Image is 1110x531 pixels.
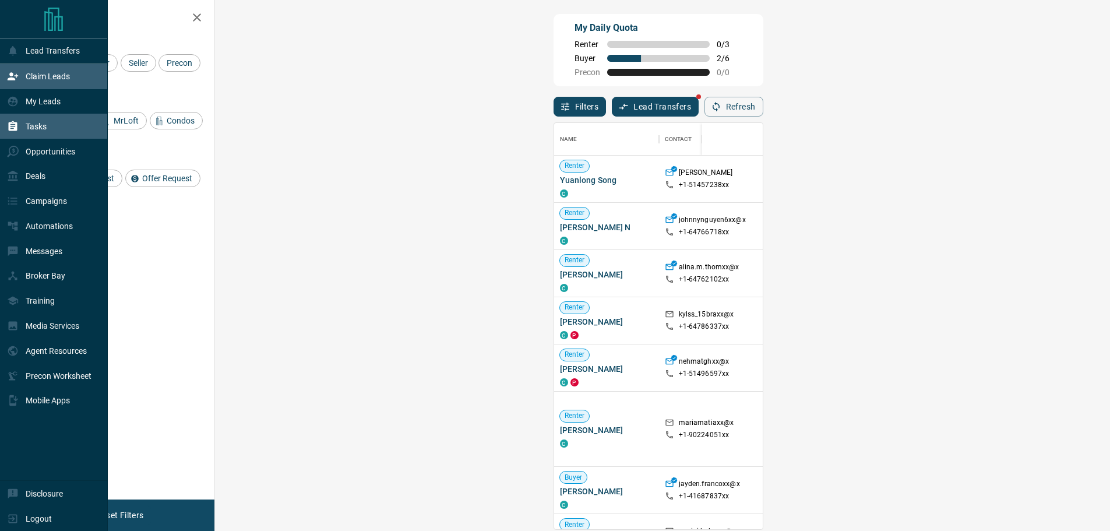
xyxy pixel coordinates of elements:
p: +1- 51457238xx [679,180,730,190]
span: Renter [560,161,590,171]
button: Lead Transfers [612,97,699,117]
span: [PERSON_NAME] [560,486,653,497]
div: Offer Request [125,170,200,187]
div: condos.ca [560,439,568,448]
span: [PERSON_NAME] [560,363,653,375]
div: Name [560,123,577,156]
span: Renter [575,40,600,49]
p: nehmatghxx@x [679,357,730,369]
div: Contact [665,123,692,156]
div: property.ca [570,331,579,339]
span: MrLoft [110,116,143,125]
span: Yuanlong Song [560,174,653,186]
div: Seller [121,54,156,72]
span: 0 / 0 [717,68,742,77]
p: +1- 41687837xx [679,491,730,501]
div: condos.ca [560,378,568,386]
p: +1- 90224051xx [679,430,730,440]
span: [PERSON_NAME] N [560,221,653,233]
p: My Daily Quota [575,21,742,35]
span: Offer Request [138,174,196,183]
button: Filters [554,97,607,117]
span: Precon [575,68,600,77]
span: 0 / 3 [717,40,742,49]
p: kylss_15braxx@x [679,310,734,322]
span: Seller [125,58,152,68]
div: condos.ca [560,501,568,509]
span: Renter [560,208,590,218]
span: Renter [560,255,590,265]
span: Renter [560,303,590,312]
p: +1- 64766718xx [679,227,730,237]
div: property.ca [570,378,579,386]
div: Precon [158,54,200,72]
button: Reset Filters [89,505,151,525]
p: +1- 64786337xx [679,322,730,332]
p: mariamatiaxx@x [679,418,734,430]
span: Buyer [560,473,587,483]
p: +1- 51496597xx [679,369,730,379]
span: [PERSON_NAME] [560,269,653,280]
p: [PERSON_NAME] [679,168,733,180]
span: Buyer [575,54,600,63]
button: Refresh [704,97,763,117]
p: johnnynguyen6xx@x [679,215,746,227]
span: Renter [560,411,590,421]
h2: Filters [37,12,203,26]
div: condos.ca [560,189,568,198]
span: Precon [163,58,196,68]
span: [PERSON_NAME] [560,316,653,328]
div: condos.ca [560,237,568,245]
div: Name [554,123,659,156]
span: 2 / 6 [717,54,742,63]
span: Renter [560,520,590,530]
p: jayden.francoxx@x [679,479,740,491]
span: Condos [163,116,199,125]
p: +1- 64762102xx [679,275,730,284]
span: Renter [560,350,590,360]
div: Condos [150,112,203,129]
span: [PERSON_NAME] [560,424,653,436]
p: alina.m.thomxx@x [679,262,739,275]
div: condos.ca [560,331,568,339]
div: MrLoft [97,112,147,129]
div: condos.ca [560,284,568,292]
